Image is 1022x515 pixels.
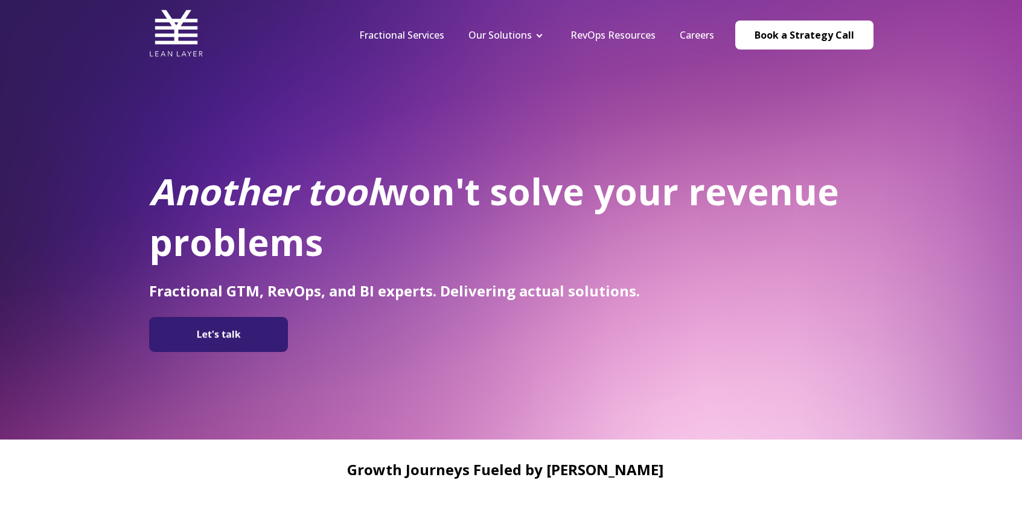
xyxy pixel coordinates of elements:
[149,6,203,60] img: Lean Layer Logo
[735,21,873,50] a: Book a Strategy Call
[359,28,444,42] a: Fractional Services
[468,28,532,42] a: Our Solutions
[155,322,282,347] img: Let's talk
[149,281,640,301] span: Fractional GTM, RevOps, and BI experts. Delivering actual solutions.
[570,28,656,42] a: RevOps Resources
[149,167,377,216] em: Another tool
[680,28,714,42] a: Careers
[347,28,726,42] div: Navigation Menu
[149,167,839,267] span: won't solve your revenue problems
[149,461,861,478] h2: Growth Journeys Fueled by [PERSON_NAME]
